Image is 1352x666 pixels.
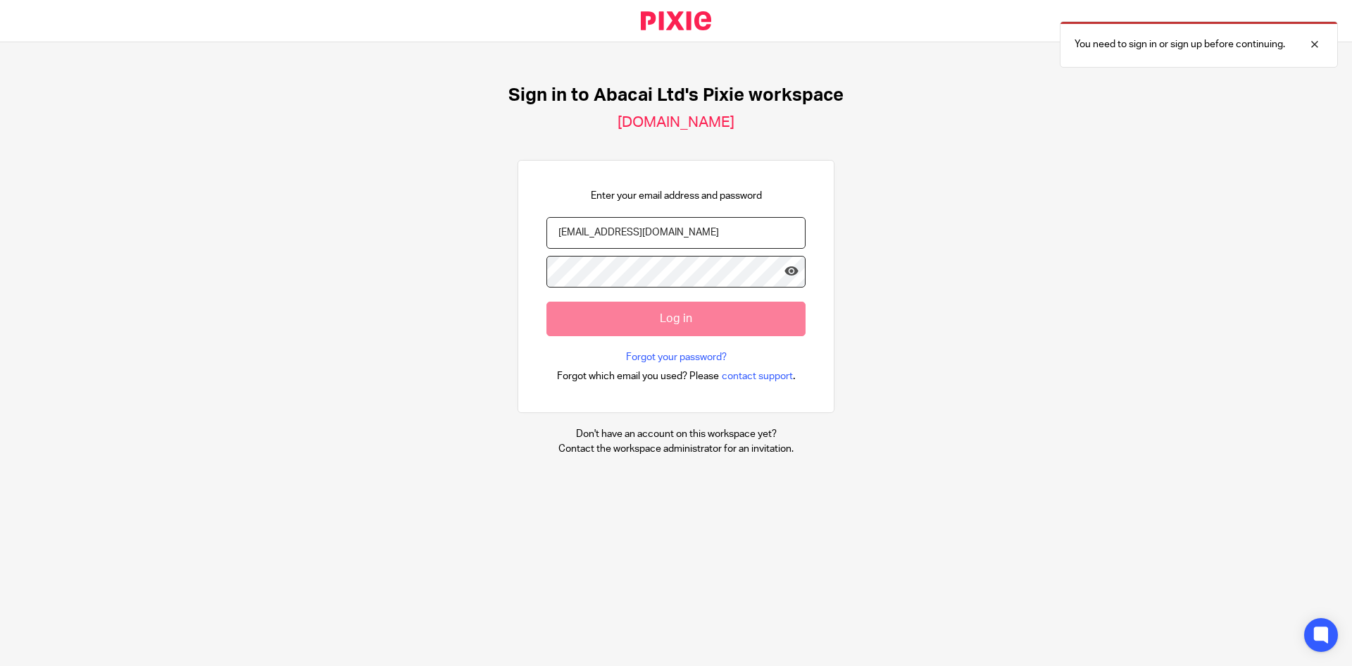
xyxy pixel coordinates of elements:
[558,442,794,456] p: Contact the workspace administrator for an invitation.
[557,369,719,383] span: Forgot which email you used? Please
[618,113,734,132] h2: [DOMAIN_NAME]
[508,85,844,106] h1: Sign in to Abacai Ltd's Pixie workspace
[557,368,796,384] div: .
[722,369,793,383] span: contact support
[1075,37,1285,51] p: You need to sign in or sign up before continuing.
[558,427,794,441] p: Don't have an account on this workspace yet?
[546,302,806,336] input: Log in
[626,350,727,364] a: Forgot your password?
[546,217,806,249] input: name@example.com
[591,189,762,203] p: Enter your email address and password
